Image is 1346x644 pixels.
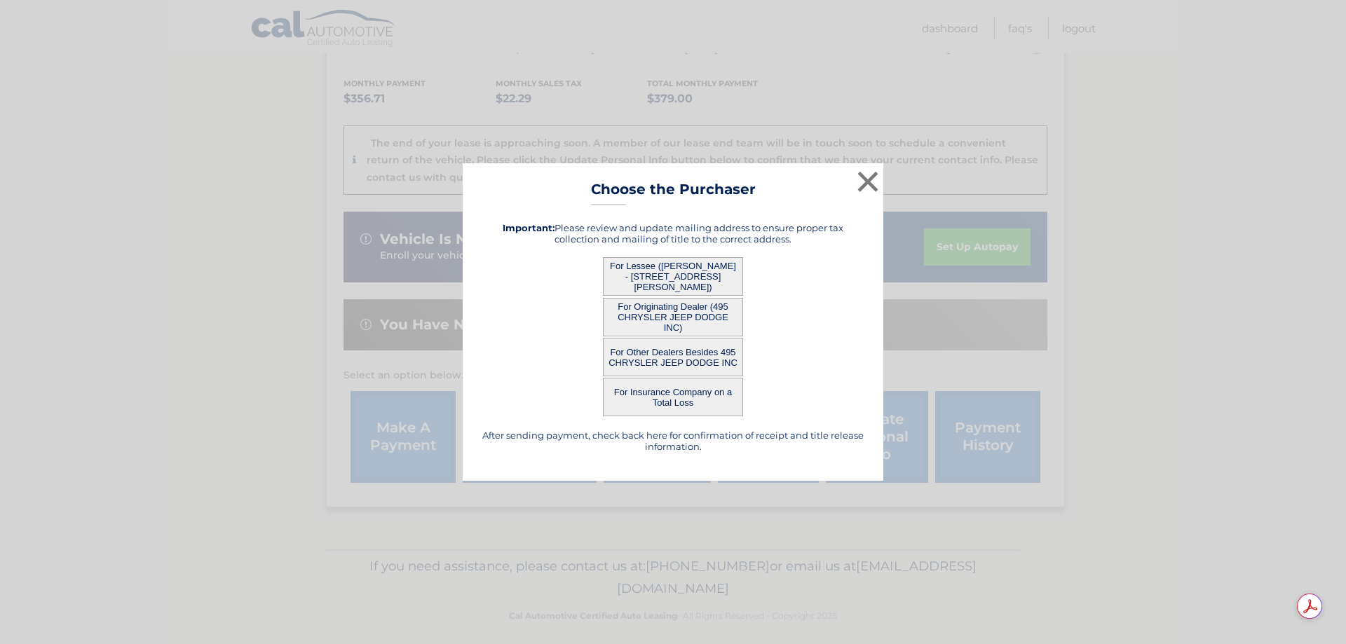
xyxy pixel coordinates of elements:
h3: Choose the Purchaser [591,181,756,205]
strong: Important: [503,222,555,233]
button: For Originating Dealer (495 CHRYSLER JEEP DODGE INC) [603,298,743,336]
h5: After sending payment, check back here for confirmation of receipt and title release information. [480,430,866,452]
h5: Please review and update mailing address to ensure proper tax collection and mailing of title to ... [480,222,866,245]
button: For Lessee ([PERSON_NAME] - [STREET_ADDRESS][PERSON_NAME]) [603,257,743,296]
button: For Other Dealers Besides 495 CHRYSLER JEEP DODGE INC [603,338,743,376]
button: For Insurance Company on a Total Loss [603,378,743,416]
button: × [854,167,882,196]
